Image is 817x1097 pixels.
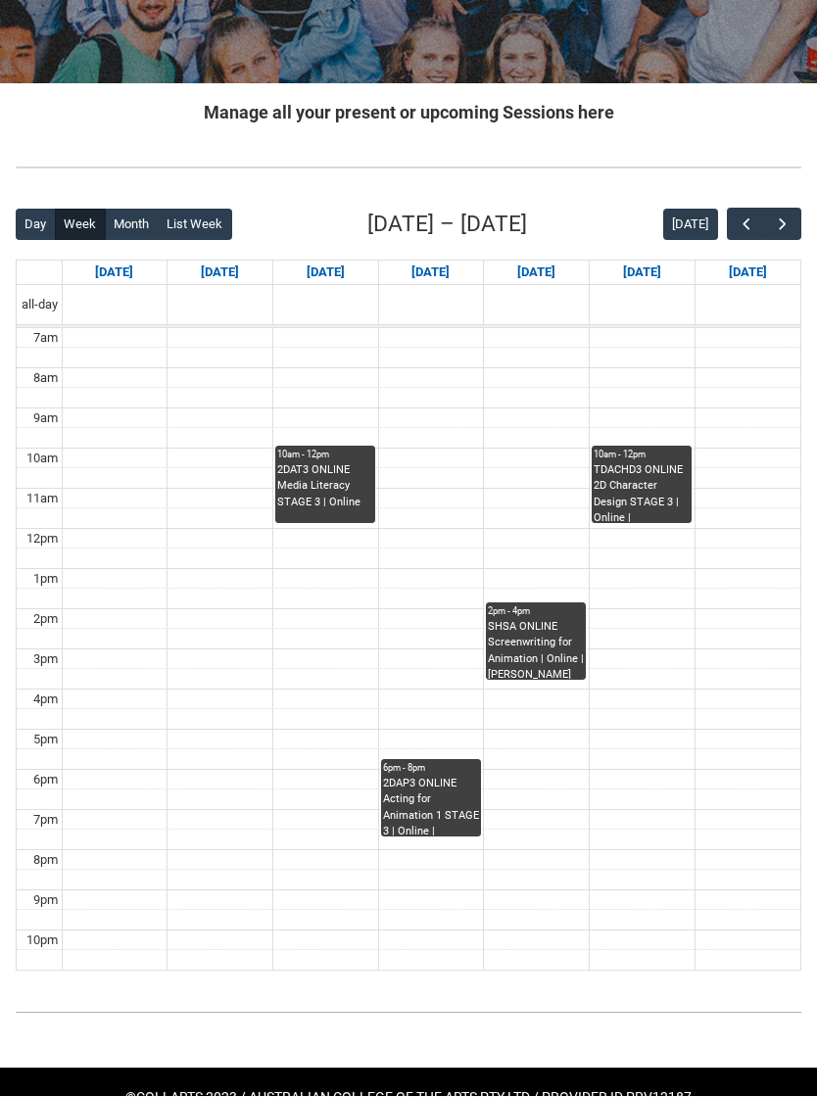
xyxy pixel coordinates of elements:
[16,162,801,175] img: REDU_GREY_LINE
[663,210,718,241] button: [DATE]
[91,262,137,285] a: Go to September 14, 2025
[764,209,801,241] button: Next Week
[727,209,764,241] button: Previous Week
[594,463,690,523] div: TDACHD3 ONLINE 2D Character Design STAGE 3 | Online | [PERSON_NAME]
[594,449,690,462] div: 10am - 12pm
[29,409,62,429] div: 9am
[277,449,373,462] div: 10am - 12pm
[16,1006,801,1020] img: REDU_GREY_LINE
[513,262,559,285] a: Go to September 18, 2025
[105,210,159,241] button: Month
[29,851,62,871] div: 8pm
[408,262,454,285] a: Go to September 17, 2025
[23,450,62,469] div: 10am
[29,650,62,670] div: 3pm
[29,891,62,911] div: 9pm
[488,605,584,619] div: 2pm - 4pm
[16,210,56,241] button: Day
[619,262,665,285] a: Go to September 19, 2025
[23,490,62,509] div: 11am
[29,369,62,389] div: 8am
[55,210,106,241] button: Week
[29,570,62,590] div: 1pm
[29,771,62,790] div: 6pm
[29,329,62,349] div: 7am
[16,100,801,126] h2: Manage all your present or upcoming Sessions here
[18,296,62,315] span: all-day
[725,262,771,285] a: Go to September 20, 2025
[29,610,62,630] div: 2pm
[383,762,479,776] div: 6pm - 8pm
[29,691,62,710] div: 4pm
[303,262,349,285] a: Go to September 16, 2025
[29,811,62,831] div: 7pm
[488,620,584,680] div: SHSA ONLINE Screenwriting for Animation | Online | [PERSON_NAME]
[367,209,527,242] h2: [DATE] – [DATE]
[29,731,62,750] div: 5pm
[277,463,373,512] div: 2DAT3 ONLINE Media Literacy STAGE 3 | Online
[158,210,232,241] button: List Week
[23,931,62,951] div: 10pm
[23,530,62,549] div: 12pm
[383,777,479,836] div: 2DAP3 ONLINE Acting for Animation 1 STAGE 3 | Online | [PERSON_NAME]
[197,262,243,285] a: Go to September 15, 2025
